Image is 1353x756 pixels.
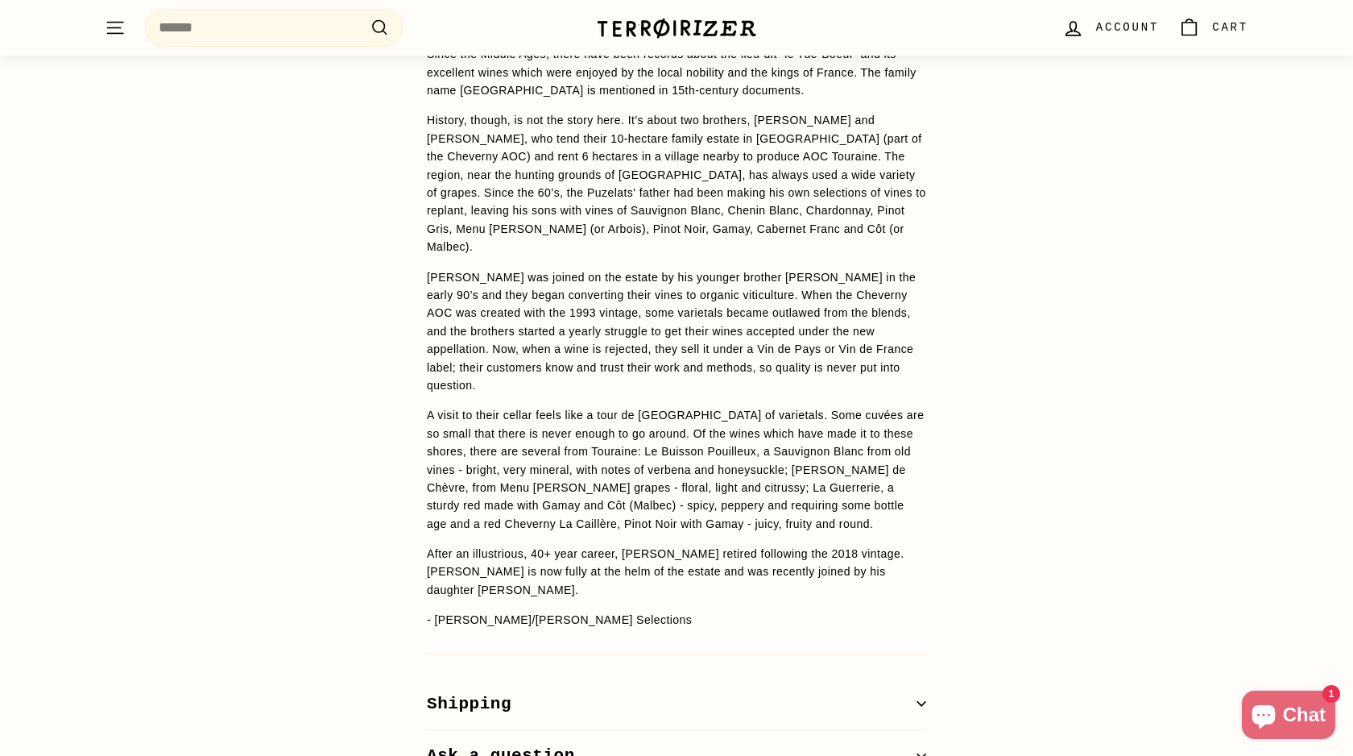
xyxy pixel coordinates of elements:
p: - [PERSON_NAME]/[PERSON_NAME] Selections [427,611,926,629]
span: After an illustrious, 40+ year career, [PERSON_NAME] retired following the 2018 vintage. [PERSON_... [427,547,904,596]
p: History, though, is not the story here. It’s about two brothers, [PERSON_NAME] and [PERSON_NAME],... [427,111,926,255]
button: Shipping [427,679,926,731]
p: [PERSON_NAME] was joined on the estate by his younger brother [PERSON_NAME] in the early 90’s and... [427,268,926,395]
span: Account [1096,19,1159,36]
p: A visit to their cellar feels like a tour de [GEOGRAPHIC_DATA] of varietals. Some cuvées are so s... [427,406,926,533]
inbox-online-store-chat: Shopify online store chat [1237,691,1340,743]
a: Account [1053,4,1169,52]
a: Cart [1169,4,1258,52]
p: Since the Middle Ages, there have been records about the lieu-dit “le Tue-Boeuf” and its excellen... [427,45,926,99]
span: Cart [1212,19,1248,36]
